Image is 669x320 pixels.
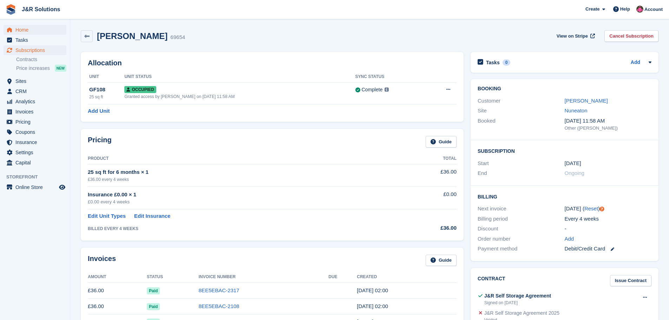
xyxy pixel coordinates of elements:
[88,198,396,205] div: £0.00 every 4 weeks
[4,182,66,192] a: menu
[636,6,643,13] img: Julie Morgan
[396,153,457,164] th: Total
[478,117,564,132] div: Booked
[4,158,66,168] a: menu
[88,226,396,232] div: BILLED EVERY 4 WEEKS
[584,205,598,211] a: Reset
[478,275,505,287] h2: Contract
[4,45,66,55] a: menu
[16,56,66,63] a: Contracts
[565,215,651,223] div: Every 4 weeks
[15,137,58,147] span: Insurance
[4,107,66,117] a: menu
[88,59,457,67] h2: Allocation
[4,127,66,137] a: menu
[15,107,58,117] span: Invoices
[599,206,605,212] div: Tooltip anchor
[15,25,58,35] span: Home
[565,159,581,168] time: 2025-02-01 01:00:00 UTC
[565,98,608,104] a: [PERSON_NAME]
[15,158,58,168] span: Capital
[124,71,355,83] th: Unit Status
[55,65,66,72] div: NEW
[426,255,457,266] a: Guide
[478,193,651,200] h2: Billing
[88,191,396,199] div: Insurance £0.00 × 1
[357,303,388,309] time: 2025-07-19 01:00:52 UTC
[478,107,564,115] div: Site
[15,148,58,157] span: Settings
[478,235,564,243] div: Order number
[6,4,16,15] img: stora-icon-8386f47178a22dfd0bd8f6a31ec36ba5ce8667c1dd55bd0f319d3a0aa187defe.svg
[396,187,457,209] td: £0.00
[88,272,147,283] th: Amount
[426,136,457,148] a: Guide
[4,25,66,35] a: menu
[478,169,564,177] div: End
[557,33,588,40] span: View on Stripe
[554,30,596,42] a: View on Stripe
[15,86,58,96] span: CRM
[478,205,564,213] div: Next invoice
[88,136,112,148] h2: Pricing
[565,235,574,243] a: Add
[478,86,651,92] h2: Booking
[88,168,396,176] div: 25 sq ft for 6 months × 1
[170,33,185,41] div: 69654
[15,76,58,86] span: Sites
[396,164,457,186] td: £36.00
[484,292,551,300] div: J&R Self Storage Agreement
[134,212,170,220] a: Edit Insurance
[478,159,564,168] div: Start
[585,6,599,13] span: Create
[644,6,663,13] span: Account
[362,86,383,93] div: Complete
[355,71,426,83] th: Sync Status
[58,183,66,191] a: Preview store
[610,275,651,287] a: Issue Contract
[396,224,457,232] div: £36.00
[565,170,585,176] span: Ongoing
[88,71,124,83] th: Unit
[565,107,588,113] a: Nuneaton
[89,94,124,100] div: 25 sq ft
[565,205,651,213] div: [DATE] ( )
[385,87,389,92] img: icon-info-grey-7440780725fd019a000dd9b08b2336e03edf1995a4989e88bcd33f0948082b44.svg
[124,93,355,100] div: Granted access by [PERSON_NAME] on [DATE] 11:58 AM
[15,127,58,137] span: Coupons
[565,245,651,253] div: Debit/Credit Card
[19,4,63,15] a: J&R Solutions
[478,215,564,223] div: Billing period
[357,272,457,283] th: Created
[4,76,66,86] a: menu
[620,6,630,13] span: Help
[478,147,651,154] h2: Subscription
[484,300,551,306] div: Signed on [DATE]
[88,176,396,183] div: £36.00 every 4 weeks
[484,309,559,317] div: J&R Self Storage Agreement 2025
[478,245,564,253] div: Payment method
[88,107,110,115] a: Add Unit
[565,117,651,125] div: [DATE] 11:58 AM
[4,117,66,127] a: menu
[478,225,564,233] div: Discount
[147,303,160,310] span: Paid
[88,283,147,299] td: £36.00
[4,86,66,96] a: menu
[503,59,511,66] div: 0
[631,59,640,67] a: Add
[4,35,66,45] a: menu
[15,117,58,127] span: Pricing
[604,30,658,42] a: Cancel Subscription
[357,287,388,293] time: 2025-08-16 01:00:09 UTC
[124,86,156,93] span: Occupied
[565,225,651,233] div: -
[16,64,66,72] a: Price increases NEW
[4,137,66,147] a: menu
[147,287,160,294] span: Paid
[4,97,66,106] a: menu
[88,153,396,164] th: Product
[486,59,500,66] h2: Tasks
[478,97,564,105] div: Customer
[199,303,240,309] a: 8EE5EBAC-2108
